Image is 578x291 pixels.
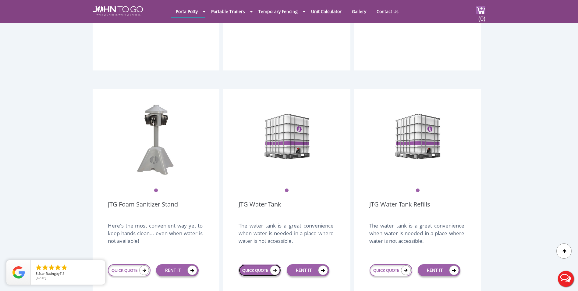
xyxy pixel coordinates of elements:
div: The water tank is a great convenience when water is needed in a place where water is not accessible. [369,222,464,251]
a: Portable Trailers [207,5,250,17]
img: JOHN to go [93,6,143,16]
li:  [41,264,49,271]
span: 5 [36,271,37,276]
a: Contact Us [372,5,403,17]
a: JTG Water Tank [239,200,281,217]
a: JTG Foam Sanitizer Stand [108,200,178,217]
span: T S [60,271,64,276]
a: Gallery [347,5,371,17]
div: Here's the most convenient way yet to keep hands clean... even when water is not available! [108,222,203,251]
div: The water tank is a great convenience when water is needed in a place where water is not accessible. [239,222,333,251]
img: Review Rating [12,266,25,278]
button: Live Chat [554,267,578,291]
img: JTG Water Tank [393,101,442,178]
li:  [54,264,62,271]
button: 1 of 1 [154,189,158,193]
img: JTG Water Tank [263,101,311,178]
span: (0) [478,9,485,23]
a: RENT IT [287,264,329,276]
a: QUICK QUOTE [239,264,281,276]
a: Unit Calculator [307,5,346,17]
li:  [48,264,55,271]
img: cart a [476,6,485,14]
button: 1 of 1 [416,189,420,193]
a: QUICK QUOTE [108,264,151,276]
span: by [36,272,101,276]
a: RENT IT [156,264,199,276]
a: Porta Potty [171,5,202,17]
span: [DATE] [36,275,46,280]
a: Temporary Fencing [254,5,302,17]
a: QUICK QUOTE [370,264,412,276]
a: RENT IT [418,264,460,276]
li:  [61,264,68,271]
button: 1 of 1 [285,189,289,193]
span: Star Rating [38,271,56,276]
li:  [35,264,42,271]
a: JTG Water Tank Refills [369,200,430,217]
